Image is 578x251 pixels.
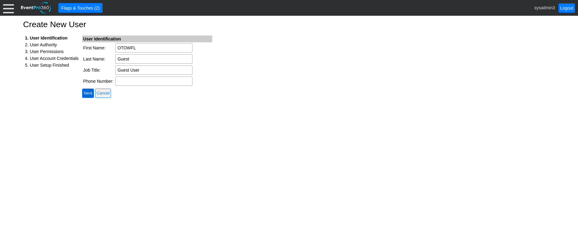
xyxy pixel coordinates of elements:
label: Job Title: [83,68,100,73]
img: EventPro360 [20,1,52,15]
span: 1. User Identification [25,36,68,40]
th: User Identification [82,36,212,42]
label: First Name: [83,45,105,50]
input: Next [82,89,94,98]
span: 3. User Permissions [25,49,64,54]
span: 4. User Account Credentials [25,56,79,61]
span: 5. User Setup Finished [25,63,69,68]
h1: Create New User [23,20,555,29]
span: Flags & Touches (2) [60,5,101,11]
div: Menu: Click or 'Crtl+M' to toggle menu open/close [3,2,14,13]
input: Cancel [95,89,111,98]
label: Phone Number: [83,79,113,84]
span: 2. User Authority [25,42,57,47]
span: sysadmin3 [534,5,555,10]
label: Last Name: [83,56,105,61]
a: Logout [559,3,575,13]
